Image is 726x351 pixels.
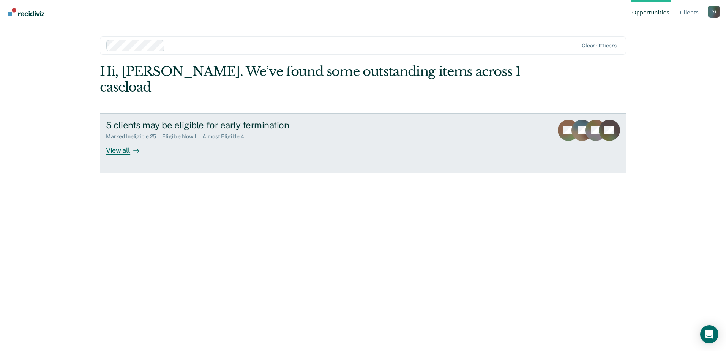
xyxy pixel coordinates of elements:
[700,325,718,343] div: Open Intercom Messenger
[8,8,44,16] img: Recidiviz
[106,140,148,155] div: View all
[202,133,250,140] div: Almost Eligible : 4
[708,6,720,18] button: Profile dropdown button
[708,6,720,18] div: R J
[106,120,372,131] div: 5 clients may be eligible for early termination
[162,133,202,140] div: Eligible Now : 1
[106,133,162,140] div: Marked Ineligible : 25
[100,113,626,173] a: 5 clients may be eligible for early terminationMarked Ineligible:25Eligible Now:1Almost Eligible:...
[582,43,617,49] div: Clear officers
[100,64,521,95] div: Hi, [PERSON_NAME]. We’ve found some outstanding items across 1 caseload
